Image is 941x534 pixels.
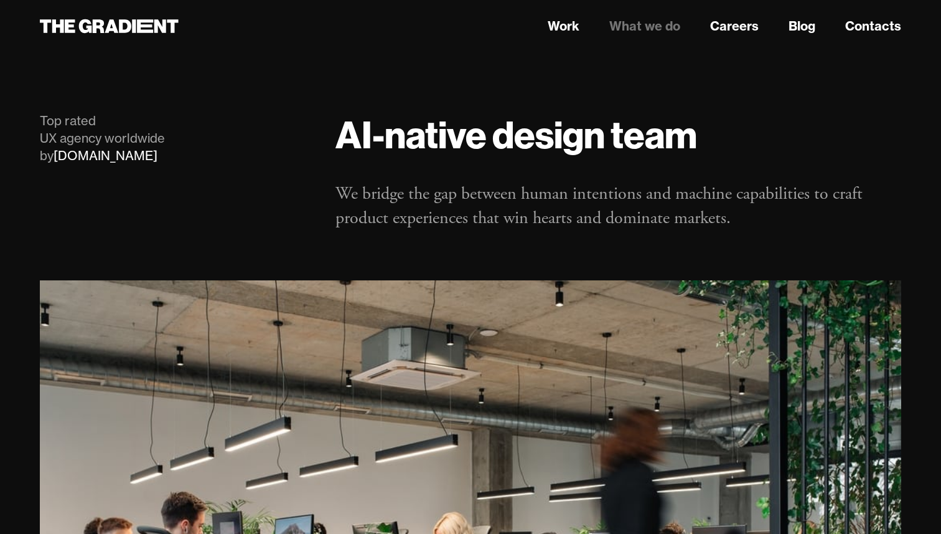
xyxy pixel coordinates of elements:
[710,17,759,36] a: Careers
[335,182,901,231] p: We bridge the gap between human intentions and machine capabilities to craft product experiences ...
[54,148,157,163] a: [DOMAIN_NAME]
[548,17,579,36] a: Work
[609,17,680,36] a: What we do
[40,112,311,164] div: Top rated UX agency worldwide by
[335,112,901,157] h1: AI-native design team
[789,17,815,36] a: Blog
[845,17,901,36] a: Contacts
